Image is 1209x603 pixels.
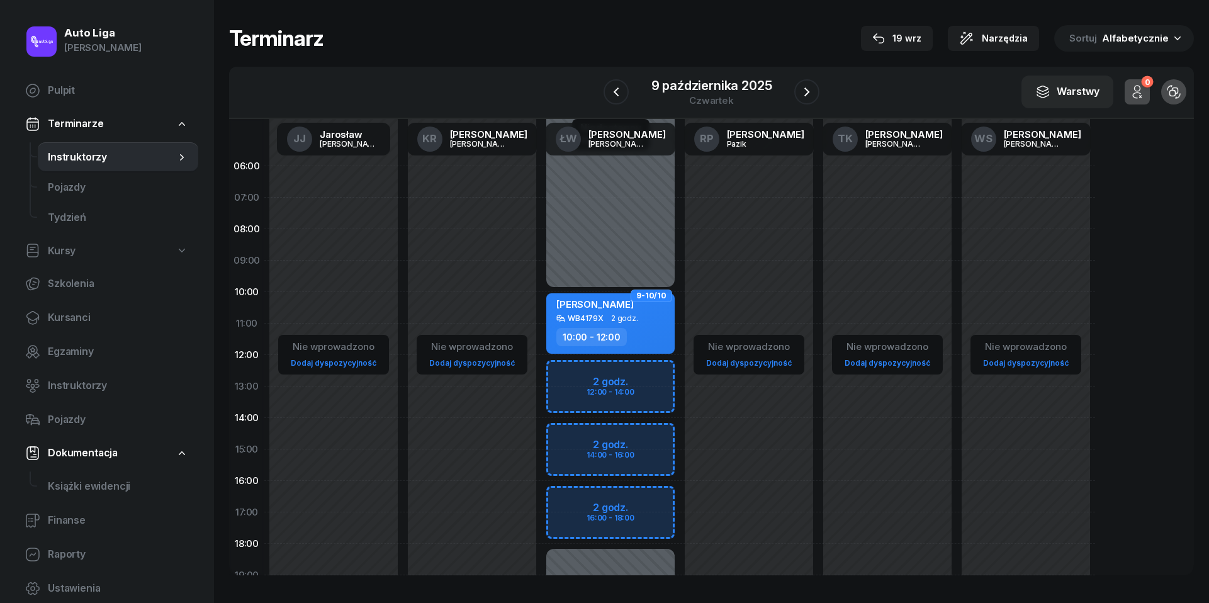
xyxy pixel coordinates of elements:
a: Pulpit [15,76,198,106]
div: 15:00 [229,434,264,465]
span: Kursanci [48,310,188,326]
button: Nie wprowadzonoDodaj dyspozycyjność [978,336,1074,373]
div: 10:00 [229,276,264,308]
div: 0 [1141,76,1153,88]
span: Raporty [48,546,188,563]
div: Nie wprowadzono [840,339,935,355]
a: WS[PERSON_NAME][PERSON_NAME] [961,123,1091,155]
a: Pojazdy [38,172,198,203]
div: [PERSON_NAME] [865,140,926,148]
span: Pojazdy [48,179,188,196]
a: RP[PERSON_NAME]Pazik [684,123,814,155]
span: Kursy [48,243,76,259]
div: Nie wprowadzono [424,339,520,355]
div: [PERSON_NAME] [320,140,380,148]
a: Dokumentacja [15,439,198,468]
span: Terminarze [48,116,103,132]
span: Egzaminy [48,344,188,360]
div: 19:00 [229,560,264,591]
a: Raporty [15,539,198,570]
div: 13:00 [229,371,264,402]
div: 9 października 2025 [651,79,772,92]
a: Dodaj dyspozycyjność [978,356,1074,370]
span: [PERSON_NAME] [556,298,634,310]
span: Szkolenia [48,276,188,292]
div: 14:00 [229,402,264,434]
span: KR [422,133,437,144]
span: Tydzień [48,210,188,226]
a: Książki ewidencji [38,471,198,502]
div: 16:00 [229,465,264,497]
button: 19 wrz [861,26,933,51]
span: TK [838,133,853,144]
a: Tydzień [38,203,198,233]
span: Narzędzia [982,31,1028,46]
button: Nie wprowadzonoDodaj dyspozycyjność [424,336,520,373]
div: [PERSON_NAME] [1004,130,1081,139]
button: Sortuj Alfabetycznie [1054,25,1194,52]
span: RP [700,133,714,144]
div: 09:00 [229,245,264,276]
button: 0 [1125,79,1150,104]
button: Narzędzia [948,26,1039,51]
div: [PERSON_NAME] [865,130,943,139]
div: Warstwy [1035,84,1099,100]
div: Jarosław [320,130,380,139]
div: WB4179X [568,314,604,322]
button: Nie wprowadzonoDodaj dyspozycyjność [701,336,797,373]
div: [PERSON_NAME] [1004,140,1064,148]
span: Dokumentacja [48,445,118,461]
div: Nie wprowadzono [286,339,381,355]
span: Pulpit [48,82,188,99]
a: Kursanci [15,303,198,333]
a: Szkolenia [15,269,198,299]
div: Pazik [727,140,787,148]
span: Pojazdy [48,412,188,428]
span: Sortuj [1069,30,1099,47]
a: Instruktorzy [15,371,198,401]
span: Książki ewidencji [48,478,188,495]
span: Ustawienia [48,580,188,597]
div: [PERSON_NAME] [64,40,142,56]
a: Dodaj dyspozycyjność [701,356,797,370]
a: Dodaj dyspozycyjność [840,356,935,370]
button: Nie wprowadzonoDodaj dyspozycyjność [286,336,381,373]
button: Warstwy [1021,76,1113,108]
span: Finanse [48,512,188,529]
span: WS [974,133,993,144]
div: 07:00 [229,182,264,213]
div: Auto Liga [64,28,142,38]
a: KR[PERSON_NAME][PERSON_NAME] [407,123,537,155]
div: Nie wprowadzono [978,339,1074,355]
div: [PERSON_NAME] [727,130,804,139]
div: 12:00 [229,339,264,371]
a: Kursy [15,237,198,266]
div: [PERSON_NAME] [450,140,510,148]
span: 2 godz. [611,314,638,323]
a: Instruktorzy [38,142,198,172]
span: 9-10/10 [636,295,666,297]
div: Nie wprowadzono [701,339,797,355]
a: Finanse [15,505,198,536]
span: Alfabetycznie [1102,32,1169,44]
div: czwartek [651,96,772,105]
div: [PERSON_NAME] [588,140,649,148]
a: Pojazdy [15,405,198,435]
button: Nie wprowadzonoDodaj dyspozycyjność [840,336,935,373]
div: [PERSON_NAME] [450,130,527,139]
span: JJ [293,133,306,144]
h1: Terminarz [229,27,323,50]
a: Terminarze [15,110,198,138]
span: Instruktorzy [48,378,188,394]
span: Instruktorzy [48,149,176,166]
div: 06:00 [229,150,264,182]
a: ŁW[PERSON_NAME][PERSON_NAME] [546,123,676,155]
span: ŁW [560,133,577,144]
div: 11:00 [229,308,264,339]
div: 18:00 [229,528,264,560]
a: TK[PERSON_NAME][PERSON_NAME] [823,123,953,155]
a: Dodaj dyspozycyjność [286,356,381,370]
div: 08:00 [229,213,264,245]
div: 10:00 - 12:00 [556,328,627,346]
a: JJJarosław[PERSON_NAME] [277,123,390,155]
